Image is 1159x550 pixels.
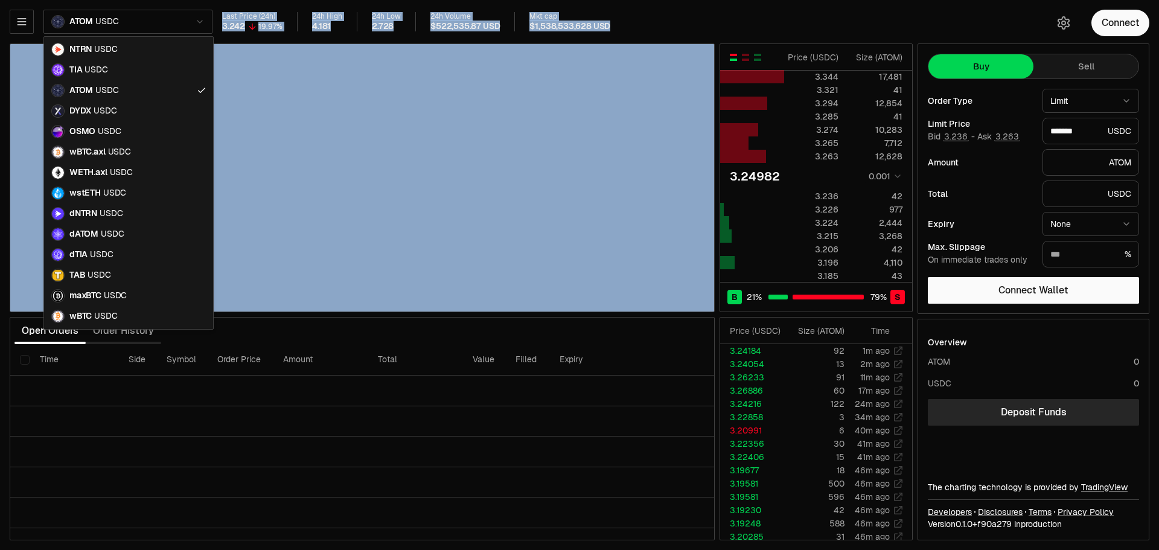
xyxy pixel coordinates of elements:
img: dNTRN Logo [52,208,64,220]
img: NTRN Logo [52,43,64,56]
img: dATOM Logo [52,228,64,240]
span: wBTC.axl [69,147,106,158]
span: dTIA [69,249,88,260]
span: USDC [100,208,123,219]
img: wstETH Logo [52,187,64,199]
img: maxBTC Logo [52,290,64,302]
span: OSMO [69,126,95,137]
span: USDC [94,106,117,117]
span: dATOM [69,229,98,240]
img: OSMO Logo [52,126,64,138]
span: USDC [85,65,107,75]
span: ATOM [69,85,93,96]
span: USDC [88,270,110,281]
span: wstETH [69,188,101,199]
span: USDC [95,85,118,96]
img: TAB Logo [52,269,64,281]
img: dTIA Logo [52,249,64,261]
img: TIA Logo [52,64,64,76]
span: NTRN [69,44,92,55]
img: WETH.axl Logo [52,167,64,179]
img: ATOM Logo [52,85,64,97]
span: USDC [98,126,121,137]
span: USDC [90,249,113,260]
span: USDC [104,290,127,301]
span: USDC [110,167,133,178]
span: maxBTC [69,290,101,301]
span: USDC [94,44,117,55]
span: USDC [94,311,117,322]
span: wBTC [69,311,92,322]
span: DYDX [69,106,91,117]
span: TAB [69,270,85,281]
img: wBTC Logo [52,310,64,322]
span: dNTRN [69,208,97,219]
span: USDC [103,188,126,199]
img: wBTC.axl Logo [52,146,64,158]
span: USDC [101,229,124,240]
img: DYDX Logo [52,105,64,117]
span: TIA [69,65,82,75]
span: WETH.axl [69,167,107,178]
span: USDC [108,147,131,158]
